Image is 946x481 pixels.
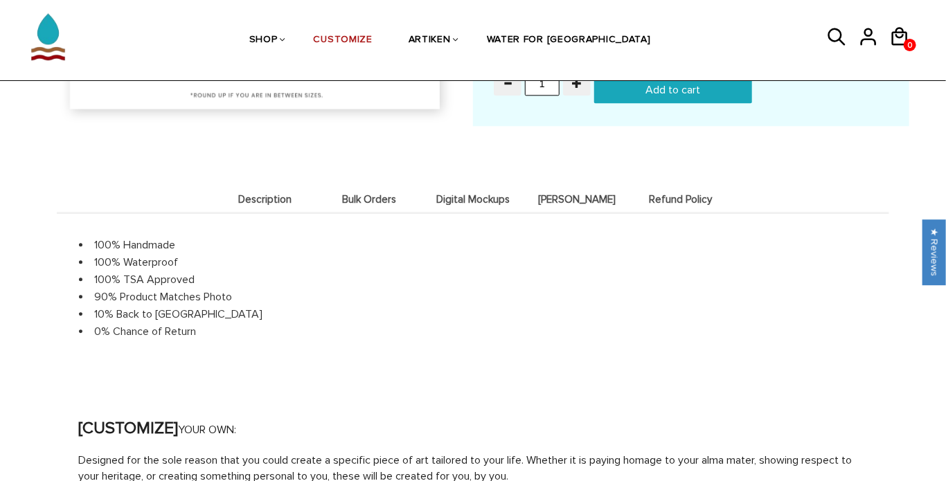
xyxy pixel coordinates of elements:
[487,5,651,76] a: WATER FOR [GEOGRAPHIC_DATA]
[904,37,916,54] span: 0
[79,290,881,304] li: 90% Product Matches Photo
[594,77,752,103] input: Add to cart
[314,5,373,76] a: CUSTOMIZE
[249,5,278,76] a: SHOP
[425,194,521,206] span: Digital Mockups
[79,255,881,269] li: 100% Waterproof
[528,194,625,206] span: [PERSON_NAME]
[79,238,881,252] li: 100% Handmade
[79,307,881,321] li: 10% Back to [GEOGRAPHIC_DATA]
[409,5,451,76] a: ARTIKEN
[217,194,314,206] span: Description
[321,194,418,206] span: Bulk Orders
[79,273,881,287] li: 100% TSA Approved
[78,418,178,438] strong: [CUSTOMIZE]
[79,325,881,338] li: 0% Chance of Return
[922,219,946,285] div: Click to open Judge.me floating reviews tab
[178,423,236,437] span: YOUR OWN:
[904,39,916,51] a: 0
[632,194,729,206] span: Refund Policy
